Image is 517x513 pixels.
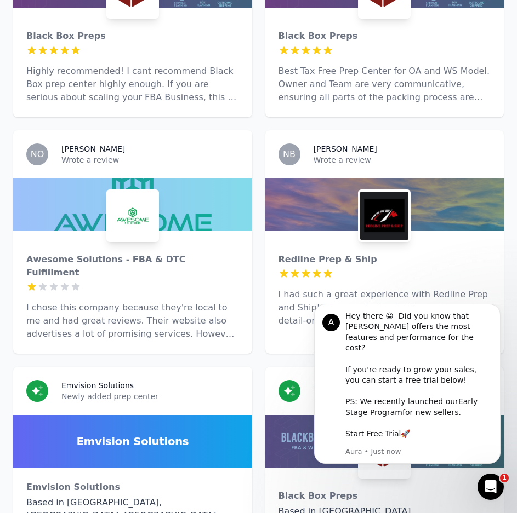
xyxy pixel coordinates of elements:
[314,154,491,165] p: Wrote a review
[109,192,157,240] img: Awesome Solutions - FBA & DTC Fulfillment
[314,143,377,154] h3: [PERSON_NAME]
[61,143,125,154] h3: [PERSON_NAME]
[48,7,195,141] div: Message content
[279,288,491,327] p: I had such a great experience with Redline Prep and Ship! They are fast, reliable, and very detai...
[31,150,44,159] span: NO
[265,130,504,354] a: NB[PERSON_NAME]Wrote a reviewRedline Prep & Ship Redline Prep & ShipI had such a great experience...
[48,7,195,135] div: Hey there 😀 Did you know that [PERSON_NAME] offers the most features and performance for the cost...
[360,192,408,240] img: Redline Prep & Ship
[279,489,491,503] div: Black Box Preps
[26,65,239,104] p: Highly recommended! I cant recommend Black Box prep center highly enough. If you are serious abou...
[103,125,112,134] b: 🚀
[26,253,239,279] div: Awesome Solutions - FBA & DTC Fulfillment
[298,304,517,470] iframe: Intercom notifications message
[61,391,239,402] p: Newly added prep center
[25,9,42,27] div: Profile image for Aura
[26,481,239,494] div: Emvision Solutions
[26,30,239,43] div: Black Box Preps
[76,434,189,449] span: Emvision Solutions
[61,380,134,391] h3: Emvision Solutions
[500,474,509,482] span: 1
[26,301,239,341] p: I chose this company because they're local to me and had great reviews. Their website also advert...
[13,130,252,354] a: NO[PERSON_NAME]Wrote a reviewAwesome Solutions - FBA & DTC FulfillmentAwesome Solutions - FBA & D...
[279,253,491,266] div: Redline Prep & Ship
[478,474,504,500] iframe: Intercom live chat
[48,142,195,152] p: Message from Aura, sent Just now
[61,154,239,165] p: Wrote a review
[279,65,491,104] p: Best Tax Free Prep Center for OA and WS Model. Owner and Team are very communicative, ensuring al...
[283,150,296,159] span: NB
[48,125,103,134] a: Start Free Trial
[279,30,491,43] div: Black Box Preps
